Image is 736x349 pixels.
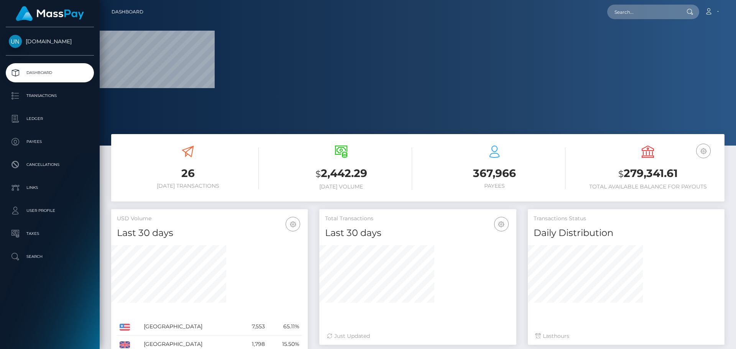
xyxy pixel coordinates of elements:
h3: 2,442.29 [270,166,412,182]
span: [DOMAIN_NAME] [6,38,94,45]
h3: 279,341.61 [577,166,719,182]
div: Last hours [536,332,717,340]
a: Taxes [6,224,94,243]
a: Payees [6,132,94,151]
p: Ledger [9,113,91,125]
h6: [DATE] Volume [270,184,412,190]
h3: 367,966 [424,166,565,181]
h3: 26 [117,166,259,181]
h6: Payees [424,183,565,189]
h4: Daily Distribution [534,226,719,240]
a: Ledger [6,109,94,128]
input: Search... [607,5,679,19]
h6: Total Available Balance for Payouts [577,184,719,190]
small: $ [315,169,321,179]
p: Links [9,182,91,193]
h4: Last 30 days [117,226,302,240]
h5: USD Volume [117,215,302,223]
a: Dashboard [112,4,143,20]
a: User Profile [6,201,94,220]
h4: Last 30 days [325,226,510,240]
img: US.png [120,324,130,331]
a: Links [6,178,94,197]
p: Taxes [9,228,91,239]
h6: [DATE] Transactions [117,183,259,189]
p: Transactions [9,90,91,102]
img: GB.png [120,341,130,348]
p: Search [9,251,91,262]
p: Payees [9,136,91,147]
h5: Transactions Status [534,215,719,223]
img: Unlockt.me [9,35,22,48]
h5: Total Transactions [325,215,510,223]
div: Just Updated [327,332,508,340]
td: [GEOGRAPHIC_DATA] [141,318,239,336]
a: Dashboard [6,63,94,82]
td: 7,553 [239,318,268,336]
small: $ [618,169,624,179]
td: 65.11% [268,318,302,336]
a: Transactions [6,86,94,105]
img: MassPay Logo [16,6,84,21]
p: Cancellations [9,159,91,170]
a: Cancellations [6,155,94,174]
a: Search [6,247,94,266]
p: Dashboard [9,67,91,79]
p: User Profile [9,205,91,216]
